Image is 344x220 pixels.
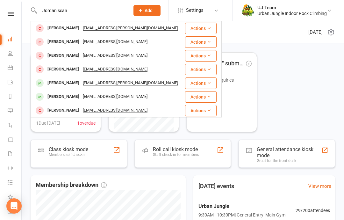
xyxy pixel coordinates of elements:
[6,198,22,214] div: Open Intercom Messenger
[46,106,81,115] div: [PERSON_NAME]
[193,180,239,192] h3: [DATE] events
[257,11,327,16] div: Urban Jungle Indoor Rock Climbing
[296,207,330,214] span: 29 / 200 attendees
[38,6,125,15] input: Search...
[153,146,199,152] div: Roll call kiosk mode
[36,120,60,127] span: 1 Due [DATE]
[145,8,153,13] span: Add
[133,5,161,16] button: Add
[185,50,217,62] button: Actions
[257,5,327,11] div: UJ Team
[186,3,204,18] span: Settings
[257,158,321,163] div: Great for the front desk
[8,133,22,147] a: Product Sales
[185,23,217,34] button: Actions
[46,37,81,47] div: [PERSON_NAME]
[36,180,107,190] span: Membership breakdown
[49,152,88,157] div: Members self check-in
[198,211,285,218] span: 9:30AM - 10:30PM | General Entry | Main Gym
[8,33,22,47] a: Dashboard
[185,91,217,103] button: Actions
[46,65,81,74] div: [PERSON_NAME]
[8,76,22,90] a: Payments
[185,36,217,48] button: Actions
[257,146,321,158] div: General attendance kiosk mode
[185,64,217,75] button: Actions
[308,182,331,190] a: View more
[8,47,22,61] a: People
[308,28,323,36] span: [DATE]
[153,152,199,157] div: Staff check-in for members
[198,202,285,210] span: Urban Jungle
[49,146,88,152] div: Class kiosk mode
[8,61,22,76] a: Calendar
[241,4,254,17] img: thumb_image1578111135.png
[8,90,22,104] a: Reports
[185,77,217,89] button: Actions
[46,92,81,101] div: [PERSON_NAME]
[77,120,96,127] span: 1 overdue
[46,24,81,33] div: [PERSON_NAME]
[185,105,217,116] button: Actions
[8,190,22,205] a: What's New
[46,51,81,60] div: [PERSON_NAME]
[46,78,81,88] div: [PERSON_NAME]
